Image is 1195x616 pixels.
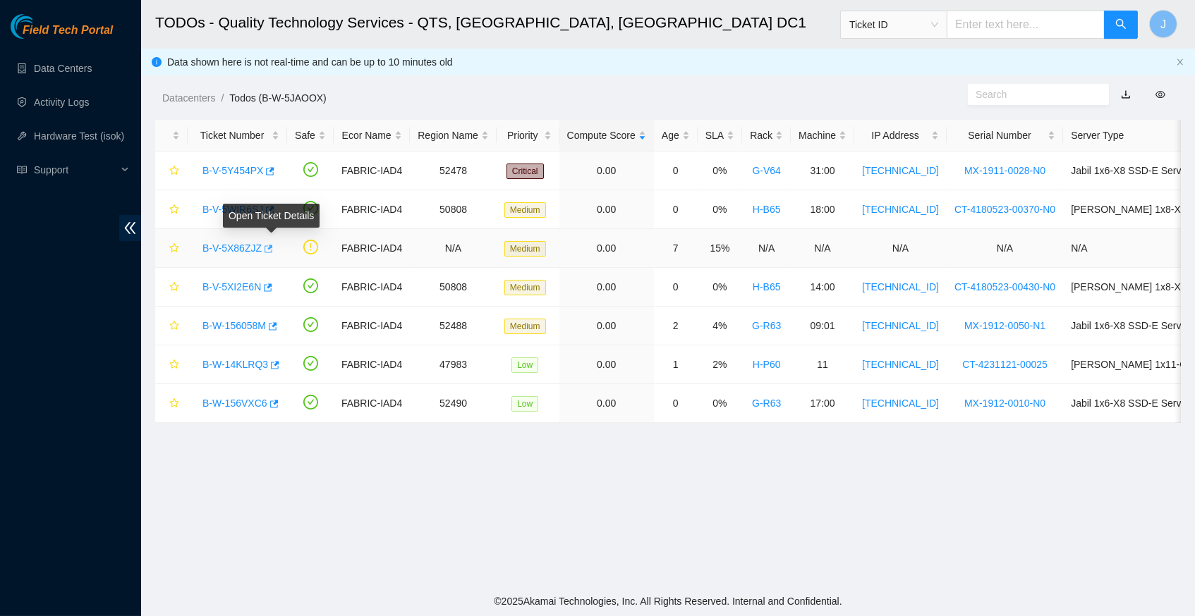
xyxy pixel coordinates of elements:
a: Todos (B-W-5JAOOX) [229,92,326,104]
button: star [163,353,180,376]
td: 18:00 [791,190,854,229]
span: Low [511,396,538,412]
td: 14:00 [791,268,854,307]
span: check-circle [303,201,318,216]
td: 15% [698,229,742,268]
input: Search [976,87,1090,102]
button: search [1104,11,1138,39]
button: download [1110,83,1141,106]
td: FABRIC-IAD4 [334,229,410,268]
td: 4% [698,307,742,345]
a: B-W-156VXC6 [202,398,267,409]
span: Field Tech Portal [23,24,113,37]
td: 0% [698,190,742,229]
td: 0.00 [559,190,654,229]
td: FABRIC-IAD4 [334,307,410,345]
span: star [169,321,179,332]
span: check-circle [303,162,318,177]
td: 0 [654,384,698,423]
span: Low [511,357,538,373]
a: Hardware Test (isok) [34,130,124,142]
span: read [17,165,27,175]
td: N/A [947,229,1063,268]
span: Medium [504,280,546,295]
td: 0.00 [559,268,654,307]
td: N/A [410,229,497,268]
a: [TECHNICAL_ID] [862,359,939,370]
td: 17:00 [791,384,854,423]
a: [TECHNICAL_ID] [862,320,939,331]
td: 11 [791,345,854,384]
a: B-V-5Y454PX [202,165,263,176]
td: 47983 [410,345,497,384]
td: 0% [698,268,742,307]
span: star [169,243,179,254]
span: eye [1155,90,1165,99]
button: star [163,276,180,298]
button: star [163,159,180,182]
button: star [163,237,180,259]
td: 52478 [410,152,497,190]
a: B-W-14KLRQ3 [202,359,268,370]
td: 0.00 [559,345,654,384]
img: Akamai Technologies [11,14,71,39]
td: 2% [698,345,742,384]
td: FABRIC-IAD4 [334,345,410,384]
td: 50808 [410,268,497,307]
a: H-P60 [753,359,781,370]
span: double-left [119,215,141,241]
a: [TECHNICAL_ID] [862,398,939,409]
td: N/A [791,229,854,268]
td: 0.00 [559,307,654,345]
td: 0 [654,152,698,190]
span: star [169,166,179,177]
span: close [1176,58,1184,66]
a: Datacenters [162,92,215,104]
a: H-B65 [753,281,781,292]
td: FABRIC-IAD4 [334,384,410,423]
td: 09:01 [791,307,854,345]
span: check-circle [303,317,318,332]
td: 52488 [410,307,497,345]
td: N/A [854,229,947,268]
input: Enter text here... [947,11,1105,39]
span: exclamation-circle [303,240,318,254]
td: 0 [654,190,698,229]
td: N/A [742,229,791,268]
a: [TECHNICAL_ID] [862,281,939,292]
td: 0.00 [559,384,654,423]
a: MX-1912-0010-N0 [964,398,1045,409]
a: CT-4180523-00370-N0 [954,204,1055,215]
a: CT-4231121-00025 [962,359,1048,370]
span: check-circle [303,395,318,409]
span: Support [34,156,117,184]
td: 31:00 [791,152,854,190]
span: / [221,92,224,104]
td: 0% [698,384,742,423]
a: G-R63 [752,320,781,331]
td: 0.00 [559,229,654,268]
button: star [163,314,180,337]
a: G-R63 [752,398,781,409]
span: star [169,359,179,371]
td: FABRIC-IAD4 [334,268,410,307]
a: [TECHNICAL_ID] [862,165,939,176]
span: Medium [504,319,546,334]
td: FABRIC-IAD4 [334,190,410,229]
td: 50808 [410,190,497,229]
span: Medium [504,241,546,257]
span: check-circle [303,278,318,293]
a: H-B65 [753,204,781,215]
div: Open Ticket Details [223,204,320,228]
span: J [1160,16,1166,33]
span: star [169,398,179,409]
a: MX-1911-0028-N0 [964,165,1045,176]
footer: © 2025 Akamai Technologies, Inc. All Rights Reserved. Internal and Confidential. [141,586,1195,616]
a: Data Centers [34,63,92,74]
td: 52490 [410,384,497,423]
a: CT-4180523-00430-N0 [954,281,1055,292]
button: J [1149,10,1177,38]
td: 0.00 [559,152,654,190]
a: B-W-156058M [202,320,266,331]
td: 1 [654,345,698,384]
